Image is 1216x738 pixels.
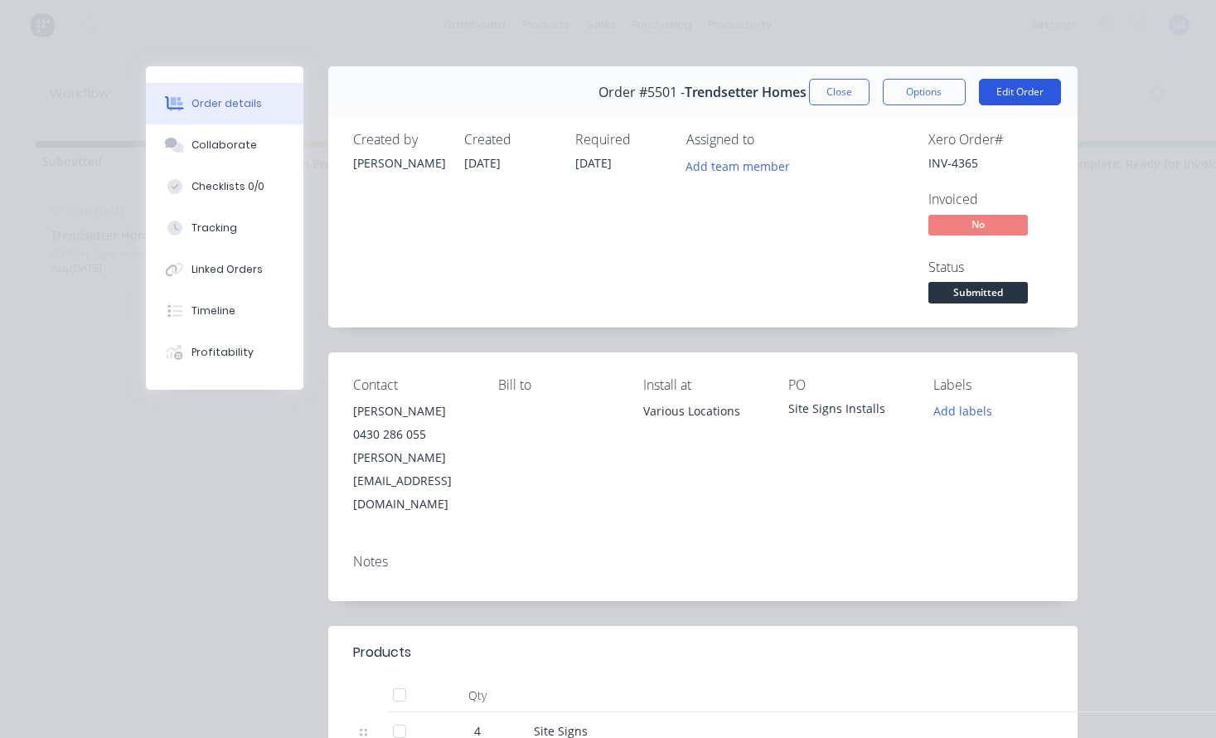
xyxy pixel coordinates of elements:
div: Checklists 0/0 [191,179,264,194]
div: [PERSON_NAME] [353,154,444,172]
button: Close [809,79,870,105]
div: Profitability [191,345,254,360]
button: Linked Orders [146,249,303,290]
div: Various Locations [643,400,762,423]
button: Checklists 0/0 [146,166,303,207]
div: Order details [191,96,262,111]
div: Linked Orders [191,262,263,277]
div: 0430 286 055 [353,423,472,446]
span: [DATE] [575,155,612,171]
div: Labels [933,377,1052,393]
div: Contact [353,377,472,393]
div: Required [575,132,666,148]
div: Qty [428,679,527,712]
div: Bill to [498,377,617,393]
div: Site Signs Installs [788,400,907,423]
button: Timeline [146,290,303,332]
div: Collaborate [191,138,257,153]
div: [PERSON_NAME] [353,400,472,423]
div: Created by [353,132,444,148]
button: Collaborate [146,124,303,166]
div: Assigned to [686,132,852,148]
span: Submitted [928,282,1028,303]
span: Order #5501 - [598,85,685,100]
button: Submitted [928,282,1028,307]
div: [PERSON_NAME]0430 286 055[PERSON_NAME][EMAIL_ADDRESS][DOMAIN_NAME] [353,400,472,516]
button: Edit Order [979,79,1061,105]
div: [PERSON_NAME][EMAIL_ADDRESS][DOMAIN_NAME] [353,446,472,516]
button: Order details [146,83,303,124]
span: Trendsetter Homes [685,85,807,100]
button: Add labels [924,400,1000,422]
div: Invoiced [928,192,1053,207]
button: Add team member [676,154,798,177]
button: Options [883,79,966,105]
div: Timeline [191,303,235,318]
div: Tracking [191,221,237,235]
div: Created [464,132,555,148]
div: PO [788,377,907,393]
span: No [928,215,1028,235]
div: Notes [353,554,1053,570]
button: Tracking [146,207,303,249]
div: Status [928,260,1053,275]
div: Products [353,643,411,663]
div: Install at [643,377,762,393]
button: Profitability [146,332,303,373]
div: Various Locations [643,400,762,453]
button: Add team member [686,154,799,177]
div: Xero Order # [928,132,1053,148]
span: [DATE] [464,155,501,171]
div: INV-4365 [928,154,1053,172]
